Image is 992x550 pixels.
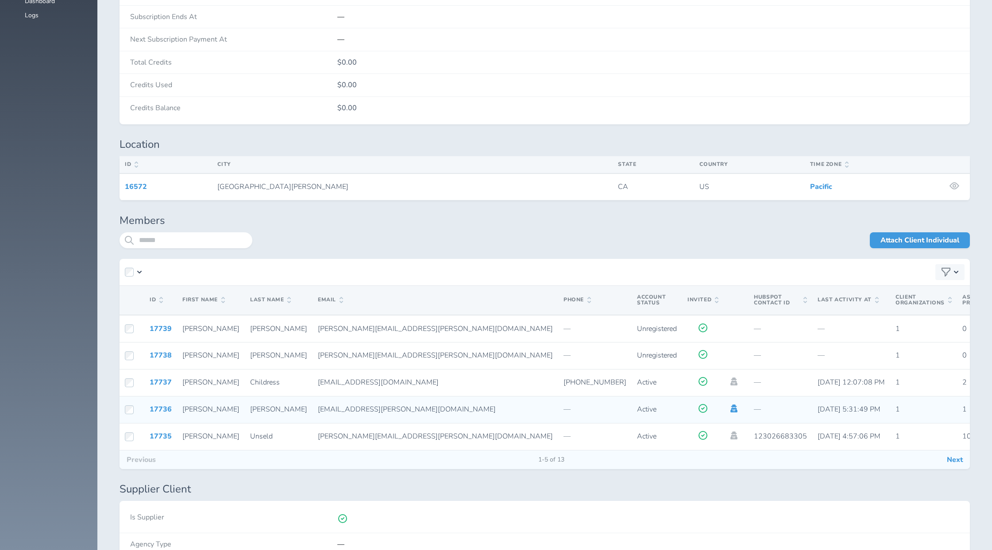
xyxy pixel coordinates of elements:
[182,377,239,387] span: [PERSON_NAME]
[818,431,880,441] span: [DATE] 4:57:06 PM
[896,294,952,307] span: Client Organizations
[754,325,807,333] p: —
[150,377,172,387] a: 17737
[754,431,807,441] span: 123026683305
[810,182,832,192] a: Pacific
[337,13,959,21] p: —
[150,324,172,334] a: 17739
[637,293,666,307] span: Account Status
[962,431,971,441] span: 10
[896,431,900,441] span: 1
[564,351,626,359] p: —
[564,405,626,413] p: —
[637,350,677,360] span: Unregistered
[810,162,849,168] span: Time Zone
[318,431,553,441] span: [PERSON_NAME][EMAIL_ADDRESS][PERSON_NAME][DOMAIN_NAME]
[182,324,239,334] span: [PERSON_NAME]
[130,540,337,548] h4: Agency Type
[729,431,739,439] a: Impersonate
[687,297,718,303] span: Invited
[150,404,172,414] a: 17736
[250,297,291,303] span: Last Name
[962,377,967,387] span: 2
[150,297,163,303] span: ID
[637,404,656,414] span: Active
[729,377,739,385] a: Impersonate
[337,540,959,548] p: —
[699,161,728,168] span: Country
[250,431,273,441] span: Unseld
[130,58,337,66] h4: Total Credits
[125,162,138,168] span: ID
[531,456,571,463] span: 1-5 of 13
[896,350,900,360] span: 1
[217,182,348,192] span: [GEOGRAPHIC_DATA][PERSON_NAME]
[318,404,496,414] span: [EMAIL_ADDRESS][PERSON_NAME][DOMAIN_NAME]
[818,297,879,303] span: Last Activity At
[896,324,900,334] span: 1
[250,377,280,387] span: Childress
[818,377,885,387] span: [DATE] 12:07:08 PM
[962,324,967,334] span: 0
[754,294,807,307] span: Hubspot Contact Id
[130,81,337,89] h4: Credits Used
[318,324,553,334] span: [PERSON_NAME][EMAIL_ADDRESS][PERSON_NAME][DOMAIN_NAME]
[150,350,172,360] a: 17738
[130,513,337,521] h4: Is Supplier
[120,215,970,227] h1: Members
[754,378,807,386] p: —
[564,377,626,387] span: [PHONE_NUMBER]
[337,81,959,89] p: $0.00
[120,138,970,151] h1: Location
[130,35,337,43] h4: Next Subscription Payment At
[564,325,626,333] p: —
[182,404,239,414] span: [PERSON_NAME]
[125,182,147,192] a: 16572
[564,297,591,303] span: Phone
[130,104,337,112] h4: Credits Balance
[637,431,656,441] span: Active
[754,351,807,359] p: —
[337,104,959,112] p: $0.00
[818,404,880,414] span: [DATE] 5:31:49 PM
[182,350,239,360] span: [PERSON_NAME]
[637,377,656,387] span: Active
[217,161,231,168] span: City
[250,350,307,360] span: [PERSON_NAME]
[699,182,709,192] span: US
[637,324,677,334] span: Unregistered
[618,182,628,192] span: CA
[130,13,337,21] h4: Subscription Ends At
[250,324,307,334] span: [PERSON_NAME]
[120,483,970,496] h1: Supplier Client
[182,297,225,303] span: First Name
[250,404,307,414] span: [PERSON_NAME]
[318,377,439,387] span: [EMAIL_ADDRESS][DOMAIN_NAME]
[896,377,900,387] span: 1
[962,404,967,414] span: 1
[618,161,636,168] span: State
[182,431,239,441] span: [PERSON_NAME]
[564,432,626,440] p: —
[754,405,807,413] p: —
[818,324,825,334] span: —
[870,232,970,248] a: Attach Client Individual
[940,450,970,469] button: Next
[729,404,739,412] a: Impersonate
[25,11,39,19] a: Logs
[337,58,959,66] p: $0.00
[120,450,163,469] button: Previous
[318,297,343,303] span: Email
[896,404,900,414] span: 1
[818,350,825,360] span: —
[962,350,967,360] span: 0
[337,35,959,43] p: —
[318,350,553,360] span: [PERSON_NAME][EMAIL_ADDRESS][PERSON_NAME][DOMAIN_NAME]
[150,431,172,441] a: 17735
